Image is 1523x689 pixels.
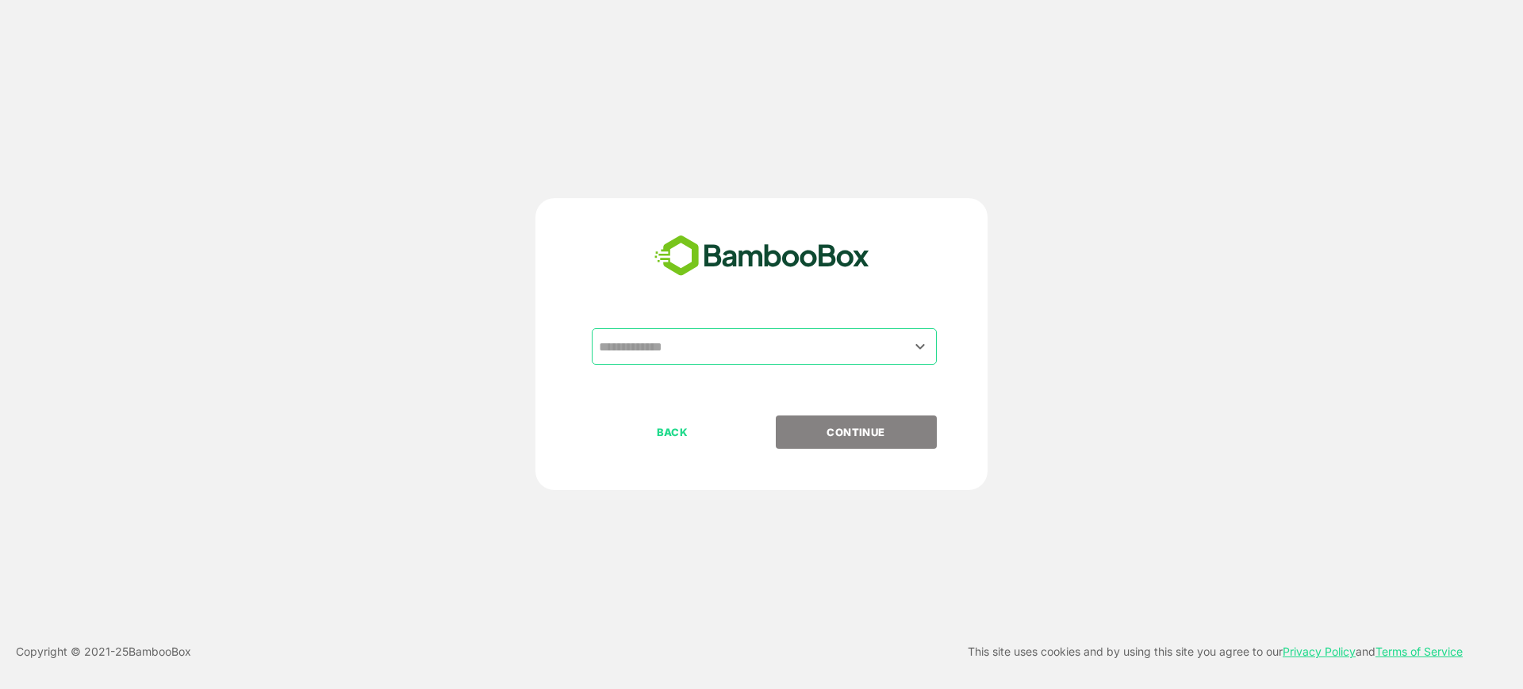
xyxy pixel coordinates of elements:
p: This site uses cookies and by using this site you agree to our and [968,642,1463,661]
button: CONTINUE [776,415,937,449]
a: Terms of Service [1375,645,1463,658]
button: Open [910,335,931,357]
a: Privacy Policy [1283,645,1356,658]
p: CONTINUE [777,423,935,441]
p: Copyright © 2021- 25 BambooBox [16,642,191,661]
button: BACK [592,415,753,449]
p: BACK [593,423,752,441]
img: bamboobox [646,230,878,282]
